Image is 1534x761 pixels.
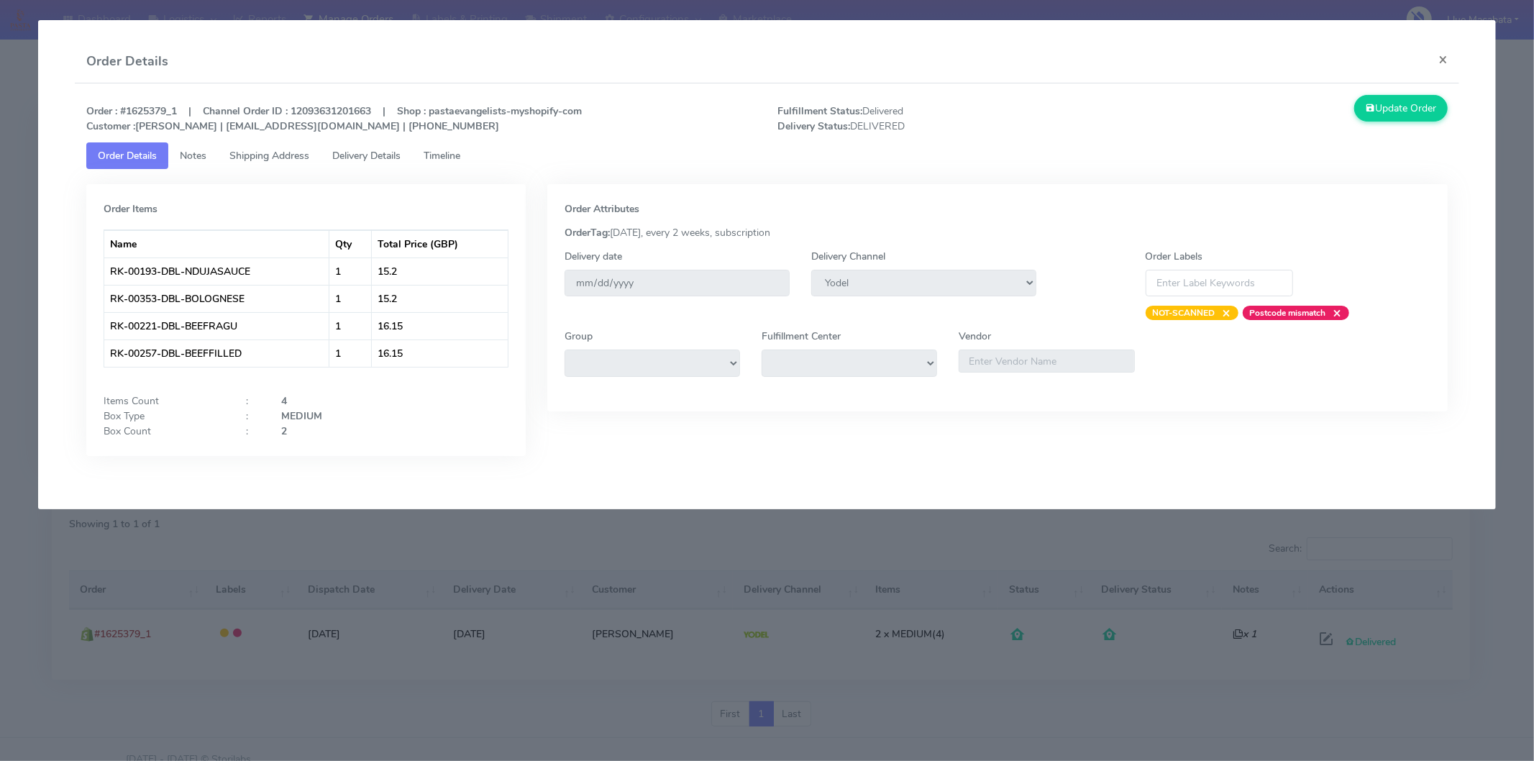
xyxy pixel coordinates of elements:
[104,202,157,216] strong: Order Items
[86,142,1448,169] ul: Tabs
[372,312,508,340] td: 16.15
[332,149,401,163] span: Delivery Details
[281,394,287,408] strong: 4
[329,312,372,340] td: 1
[104,230,329,258] th: Name
[959,350,1134,373] input: Enter Vendor Name
[1354,95,1448,122] button: Update Order
[1427,40,1459,78] button: Close
[235,409,270,424] div: :
[767,104,1113,134] span: Delivered DELIVERED
[329,258,372,285] td: 1
[281,424,287,438] strong: 2
[372,230,508,258] th: Total Price (GBP)
[372,340,508,367] td: 16.15
[229,149,309,163] span: Shipping Address
[93,393,235,409] div: Items Count
[565,329,593,344] label: Group
[811,249,885,264] label: Delivery Channel
[329,285,372,312] td: 1
[554,225,1441,240] div: [DATE], every 2 weeks, subscription
[235,393,270,409] div: :
[424,149,460,163] span: Timeline
[777,104,862,118] strong: Fulfillment Status:
[93,409,235,424] div: Box Type
[93,424,235,439] div: Box Count
[281,409,322,423] strong: MEDIUM
[565,249,622,264] label: Delivery date
[1215,306,1231,320] span: ×
[1326,306,1342,320] span: ×
[565,202,639,216] strong: Order Attributes
[372,258,508,285] td: 15.2
[329,340,372,367] td: 1
[777,119,850,133] strong: Delivery Status:
[565,226,610,240] strong: OrderTag:
[235,424,270,439] div: :
[104,285,329,312] td: RK-00353-DBL-BOLOGNESE
[180,149,206,163] span: Notes
[98,149,157,163] span: Order Details
[104,340,329,367] td: RK-00257-DBL-BEEFFILLED
[1146,270,1294,296] input: Enter Label Keywords
[372,285,508,312] td: 15.2
[329,230,372,258] th: Qty
[959,329,991,344] label: Vendor
[1146,249,1203,264] label: Order Labels
[104,258,329,285] td: RK-00193-DBL-NDUJASAUCE
[1153,307,1215,319] strong: NOT-SCANNED
[762,329,841,344] label: Fulfillment Center
[86,104,582,133] strong: Order : #1625379_1 | Channel Order ID : 12093631201663 | Shop : pastaevangelists-myshopify-com [P...
[86,52,168,71] h4: Order Details
[1250,307,1326,319] strong: Postcode mismatch
[86,119,135,133] strong: Customer :
[104,312,329,340] td: RK-00221-DBL-BEEFRAGU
